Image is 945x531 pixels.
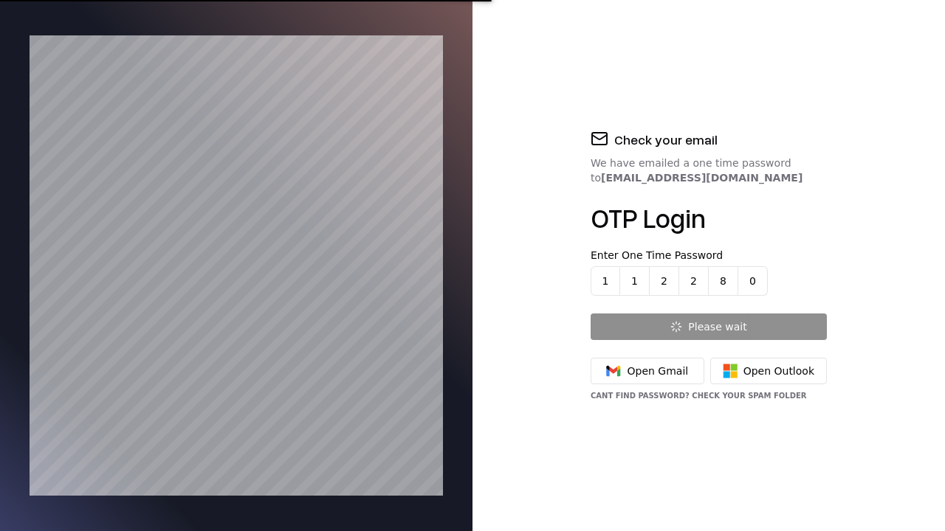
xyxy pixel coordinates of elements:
[591,390,827,402] div: Cant find password? check your spam folder
[591,156,827,185] div: We have emailed a one time password to
[710,358,827,384] button: Open Outlook
[601,172,803,184] b: [EMAIL_ADDRESS][DOMAIN_NAME]
[591,358,704,384] button: Open Gmail
[591,203,827,232] h1: OTP Login
[614,130,718,150] h2: Check your email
